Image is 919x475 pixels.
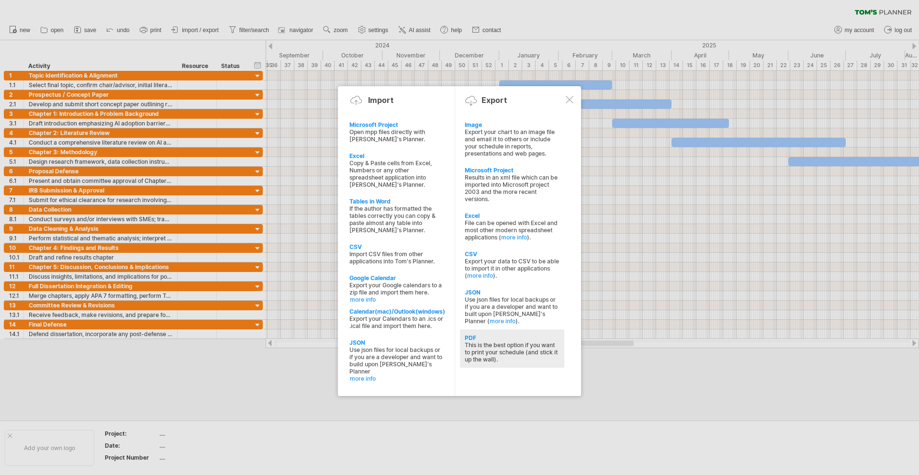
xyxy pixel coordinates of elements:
[465,296,560,325] div: Use json files for local backups or if you are a developer and want to built upon [PERSON_NAME]'s...
[465,250,560,258] div: CSV
[349,152,444,159] div: Excel
[465,174,560,203] div: Results in an xml file which can be imported into Microsoft project 2003 and the more recent vers...
[465,258,560,279] div: Export your data to CSV to be able to import it in other applications ( ).
[465,341,560,363] div: This is the best option if you want to print your schedule (and stick it up the wall).
[350,296,445,303] a: more info
[465,219,560,241] div: File can be opened with Excel and most other modern spreadsheet applications ( ).
[368,95,393,105] div: Import
[467,272,493,279] a: more info
[349,198,444,205] div: Tables in Word
[465,212,560,219] div: Excel
[349,205,444,234] div: If the author has formatted the tables correctly you can copy & paste almost any table into [PERS...
[482,95,507,105] div: Export
[465,167,560,174] div: Microsoft Project
[465,334,560,341] div: PDF
[465,128,560,157] div: Export your chart to an image file and email it to others or include your schedule in reports, pr...
[465,121,560,128] div: Image
[490,317,516,325] a: more info
[501,234,527,241] a: more info
[465,289,560,296] div: JSON
[349,159,444,188] div: Copy & Paste cells from Excel, Numbers or any other spreadsheet application into [PERSON_NAME]'s ...
[350,375,445,382] a: more info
